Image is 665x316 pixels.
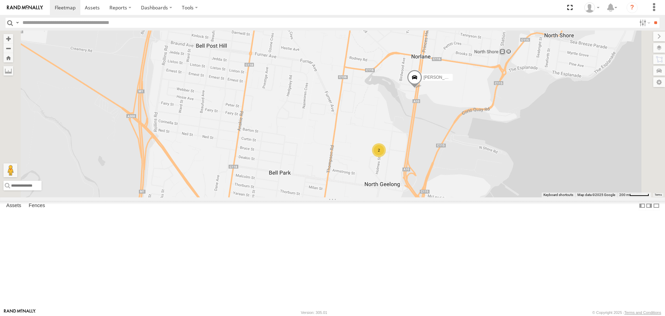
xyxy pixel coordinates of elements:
[646,201,653,211] label: Dock Summary Table to the Right
[653,77,665,87] label: Map Settings
[543,193,573,197] button: Keyboard shortcuts
[619,193,629,197] span: 200 m
[7,5,43,10] img: rand-logo.svg
[637,18,651,28] label: Search Filter Options
[3,34,13,43] button: Zoom in
[655,193,662,196] a: Terms
[617,193,651,197] button: Map Scale: 200 m per 53 pixels
[3,163,17,177] button: Drag Pegman onto the map to open Street View
[3,43,13,53] button: Zoom out
[25,201,48,211] label: Fences
[372,143,386,157] div: 2
[3,53,13,62] button: Zoom Home
[653,201,660,211] label: Hide Summary Table
[592,310,661,315] div: © Copyright 2025 -
[3,201,25,211] label: Assets
[301,310,327,315] div: Version: 305.01
[639,201,646,211] label: Dock Summary Table to the Left
[3,66,13,76] label: Measure
[627,2,638,13] i: ?
[577,193,615,197] span: Map data ©2025 Google
[4,309,36,316] a: Visit our Website
[582,2,602,13] div: Dale Hood
[15,18,20,28] label: Search Query
[624,310,661,315] a: Terms and Conditions
[424,75,458,80] span: [PERSON_NAME]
